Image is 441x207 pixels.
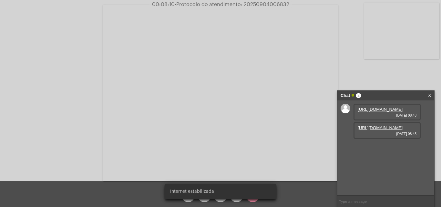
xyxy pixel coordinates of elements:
[358,113,416,117] span: [DATE] 08:43
[358,132,416,136] span: [DATE] 08:45
[428,91,431,100] a: X
[358,107,403,112] a: [URL][DOMAIN_NAME]
[337,196,434,207] input: Type a message
[358,125,403,130] a: [URL][DOMAIN_NAME]
[352,94,354,97] span: Online
[152,2,175,7] span: 00:08:10
[170,188,214,195] span: Internet estabilizada
[356,93,361,98] span: 2
[175,2,176,7] span: •
[341,91,350,100] strong: Chat
[175,2,289,7] span: Protocolo do atendimento: 20250904006832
